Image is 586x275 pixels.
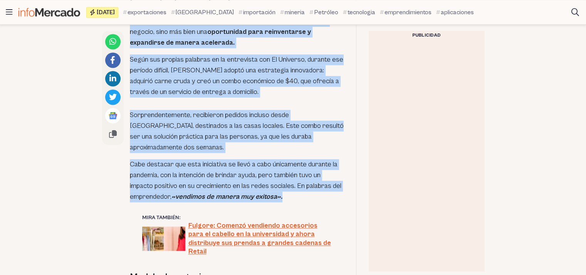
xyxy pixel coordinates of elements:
span: Fulgore: Comenzó vendiendo accesorios para el cabello en la universidad y ahora distribuye sus pr... [188,221,331,256]
span: [GEOGRAPHIC_DATA] [176,8,234,17]
strong: «vendimos de manera muy exitosa». [171,193,282,201]
a: aplicaciones [436,8,474,17]
a: importación [238,8,275,17]
a: emprendimientos [380,8,432,17]
span: emprendimientos [385,8,432,17]
div: Publicidad [369,31,484,40]
span: aplicaciones [441,8,474,17]
a: Fulgore: Comenzó vendiendo accesorios para el cabello en la universidad y ahora distribuye sus pr... [142,221,331,256]
p: Para [PERSON_NAME], la pandemia no supuso un obstáculo para su negocio, sino más bien una [130,16,344,48]
img: Google News logo [108,111,118,120]
p: Sorprendentemente, recibieron pedidos incluso desde [GEOGRAPHIC_DATA], destinados a las casas loc... [130,110,344,153]
a: tecnologia [343,8,375,17]
p: Según sus propias palabras en la entrevista con El Universo, durante ese período difícil, [PERSON... [130,54,344,97]
strong: oportunidad para reinventarse y expandirse de manera acelerada. [130,28,311,47]
span: [DATE] [97,9,115,15]
span: exportaciones [128,8,166,17]
a: Petróleo [309,8,338,17]
span: Petróleo [314,8,338,17]
span: mineria [285,8,305,17]
span: tecnologia [348,8,375,17]
a: exportaciones [123,8,166,17]
p: Cabe destacar que esta iniciativa se llevó a cabo únicamente durante la pandemia, con la intenció... [130,159,344,202]
a: [GEOGRAPHIC_DATA] [171,8,234,17]
img: Fulgore historia emprendimiento Serratosa Textil Bertha Serrano [142,226,185,251]
a: mineria [280,8,305,17]
img: Infomercado Ecuador logo [18,8,80,17]
div: Mira también: [142,214,331,221]
span: importación [243,8,275,17]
